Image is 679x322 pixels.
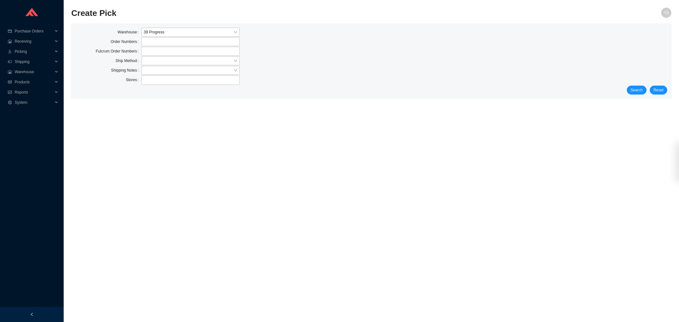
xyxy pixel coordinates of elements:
[15,97,53,108] span: System
[15,77,53,87] span: Products
[664,8,669,18] span: YS
[15,26,53,36] span: Purchase Orders
[15,87,53,97] span: Reports
[111,37,141,46] label: Order Numbers
[15,46,53,57] span: Picking
[8,101,12,104] span: setting
[144,28,237,36] span: 39 Progress
[15,67,53,77] span: Warehouse
[116,56,141,65] label: Ship Method
[8,90,12,94] span: fund
[71,8,521,19] h2: Create Pick
[126,75,141,84] label: Stores
[117,28,141,37] label: Warehouse
[15,36,53,46] span: Receiving
[15,57,53,67] span: Shipping
[650,86,667,94] button: Reset
[8,80,12,84] span: read
[631,87,643,93] span: Search
[627,86,647,94] button: Search
[8,29,12,33] span: credit-card
[30,312,34,316] span: left
[111,66,141,75] label: Shipping Notes
[96,47,141,56] label: Fulcrum Order Numbers
[654,87,663,93] span: Reset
